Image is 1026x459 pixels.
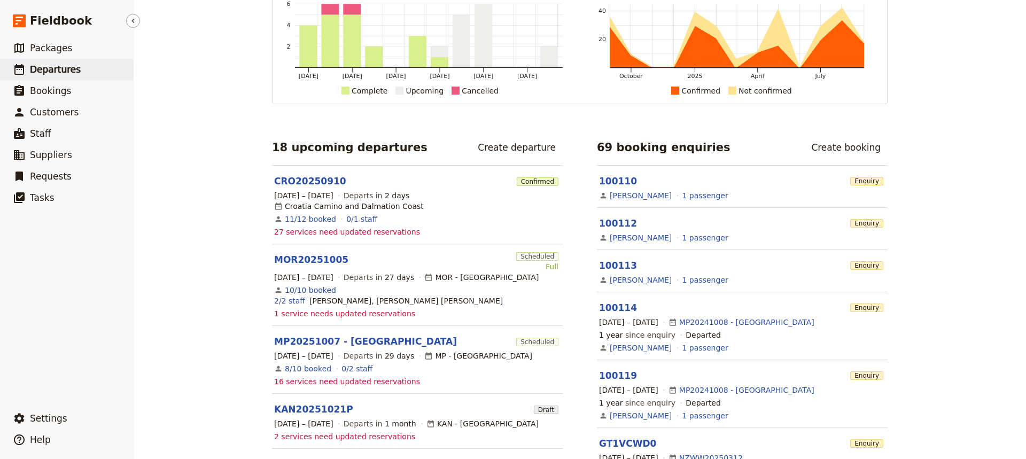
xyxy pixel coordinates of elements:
[516,338,558,346] span: Scheduled
[385,191,409,200] span: 2 days
[30,413,67,424] span: Settings
[274,227,420,237] span: 27 services need updated reservations
[274,403,353,416] a: KAN20251021P
[287,43,291,50] tspan: 2
[599,399,623,407] span: 1 year
[599,331,623,339] span: 1 year
[274,308,415,319] span: 1 service needs updated reservations
[610,410,672,421] a: [PERSON_NAME]
[424,351,532,361] div: MP - [GEOGRAPHIC_DATA]
[274,175,346,188] a: CRO20250910
[610,232,672,243] a: [PERSON_NAME]
[815,73,826,80] tspan: July
[426,418,539,429] div: KAN - [GEOGRAPHIC_DATA]
[274,201,424,212] div: Croatia Camino and Dalmation Coast
[344,190,409,201] span: Departs in
[274,190,333,201] span: [DATE] – [DATE]
[599,370,637,381] a: 100119
[344,351,414,361] span: Departs in
[517,73,537,80] tspan: [DATE]
[287,22,291,29] tspan: 4
[599,260,637,271] a: 100113
[274,418,333,429] span: [DATE] – [DATE]
[30,434,51,445] span: Help
[341,363,372,374] a: 0/2 staff
[126,14,140,28] button: Hide menu
[30,13,92,29] span: Fieldbook
[682,275,728,285] a: View the passengers for this booking
[850,371,883,380] span: Enquiry
[30,192,55,203] span: Tasks
[619,73,643,80] tspan: October
[285,363,331,374] a: View the bookings for this departure
[804,138,888,157] a: Create booking
[850,261,883,270] span: Enquiry
[299,73,318,80] tspan: [DATE]
[610,275,672,285] a: [PERSON_NAME]
[598,7,606,14] tspan: 40
[272,139,428,155] h2: 18 upcoming departures
[679,385,814,395] a: MP20241008 - [GEOGRAPHIC_DATA]
[287,1,291,7] tspan: 6
[599,438,656,449] a: GT1VCWD0
[739,84,792,97] div: Not confirmed
[610,343,672,353] a: [PERSON_NAME]
[274,253,348,266] a: MOR20251005
[682,343,728,353] a: View the passengers for this booking
[30,128,51,139] span: Staff
[274,351,333,361] span: [DATE] – [DATE]
[424,272,539,283] div: MOR - [GEOGRAPHIC_DATA]
[471,138,563,157] a: Create departure
[386,73,406,80] tspan: [DATE]
[385,352,414,360] span: 29 days
[517,177,558,186] span: Confirmed
[599,317,658,328] span: [DATE] – [DATE]
[534,406,558,414] span: Draft
[352,84,387,97] div: Complete
[344,272,414,283] span: Departs in
[30,64,81,75] span: Departures
[274,295,305,306] a: 2/2 staff
[30,43,72,53] span: Packages
[599,302,637,313] a: 100114
[599,218,637,229] a: 100112
[385,419,416,428] span: 1 month
[344,418,416,429] span: Departs in
[274,376,420,387] span: 16 services need updated reservations
[599,330,675,340] span: since enquiry
[343,73,362,80] tspan: [DATE]
[682,410,728,421] a: View the passengers for this booking
[681,84,720,97] div: Confirmed
[686,330,721,340] div: Departed
[679,317,814,328] a: MP20241008 - [GEOGRAPHIC_DATA]
[430,73,449,80] tspan: [DATE]
[274,431,415,442] span: 2 services need updated reservations
[850,219,883,228] span: Enquiry
[30,107,79,118] span: Customers
[516,261,558,272] div: Full
[30,150,72,160] span: Suppliers
[274,335,457,348] a: MP20251007 - [GEOGRAPHIC_DATA]
[850,304,883,312] span: Enquiry
[346,214,377,224] a: 0/1 staff
[682,232,728,243] a: View the passengers for this booking
[285,285,336,295] a: View the bookings for this departure
[516,252,558,261] span: Scheduled
[686,398,721,408] div: Departed
[751,73,764,80] tspan: April
[462,84,499,97] div: Cancelled
[385,273,414,282] span: 27 days
[30,85,71,96] span: Bookings
[850,177,883,185] span: Enquiry
[687,73,702,80] tspan: 2025
[473,73,493,80] tspan: [DATE]
[597,139,730,155] h2: 69 booking enquiries
[610,190,672,201] a: [PERSON_NAME]
[599,398,675,408] span: since enquiry
[598,36,606,43] tspan: 20
[850,439,883,448] span: Enquiry
[599,176,637,186] a: 100110
[274,272,333,283] span: [DATE] – [DATE]
[30,171,72,182] span: Requests
[682,190,728,201] a: View the passengers for this booking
